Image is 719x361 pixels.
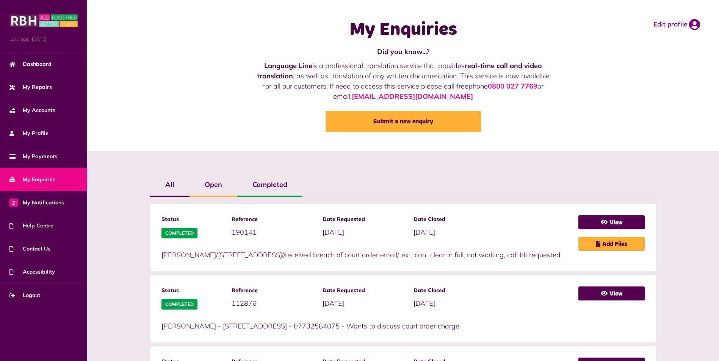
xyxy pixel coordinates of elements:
[9,60,52,68] span: Dashboard
[237,174,302,196] label: Completed
[161,228,197,238] span: Completed
[9,199,64,207] span: My Notifications
[323,228,344,237] span: [DATE]
[9,268,55,276] span: Accessibility
[414,299,435,308] span: [DATE]
[578,237,645,251] a: Add Files
[9,83,52,91] span: My Repairs
[161,215,224,223] span: Status
[150,174,190,196] label: All
[9,291,40,299] span: Logout
[352,92,473,101] a: [EMAIL_ADDRESS][DOMAIN_NAME]
[9,36,78,43] span: Last login: [DATE]
[377,47,429,56] strong: Did you know...?
[653,19,700,30] a: Edit profile
[326,111,481,132] a: Submit a new enquiry
[9,245,50,253] span: Contact Us
[161,286,224,294] span: Status
[232,215,315,223] span: Reference
[9,106,55,114] span: My Accounts
[232,299,257,308] span: 112876
[257,61,542,80] strong: real-time call and video translation
[9,176,55,184] span: My Enquiries
[232,228,257,237] span: 190141
[414,215,497,223] span: Date Closed
[323,299,344,308] span: [DATE]
[323,286,406,294] span: Date Requested
[232,286,315,294] span: Reference
[161,321,571,331] p: [PERSON_NAME] - [STREET_ADDRESS] - 07732584075 - Wants to discuss court order charge
[253,19,554,41] h1: My Enquiries
[578,286,645,300] a: View
[161,299,197,310] span: Completed
[9,129,49,137] span: My Profile
[161,250,571,260] p: [PERSON_NAME]/[STREET_ADDRESS]//received breach of court order email/text, cant clear in full, no...
[414,228,435,237] span: [DATE]
[9,198,18,207] span: 2
[9,152,57,160] span: My Payments
[488,82,537,90] a: 0800 027 7769
[578,215,645,229] a: View
[414,286,497,294] span: Date Closed
[264,61,312,70] strong: Language Line
[190,174,237,196] label: Open
[9,222,53,230] span: Help Centre
[323,215,406,223] span: Date Requested
[9,13,78,28] img: MyRBH
[253,61,554,101] p: is a professional translation service that provides , as well as translation of any written docum...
